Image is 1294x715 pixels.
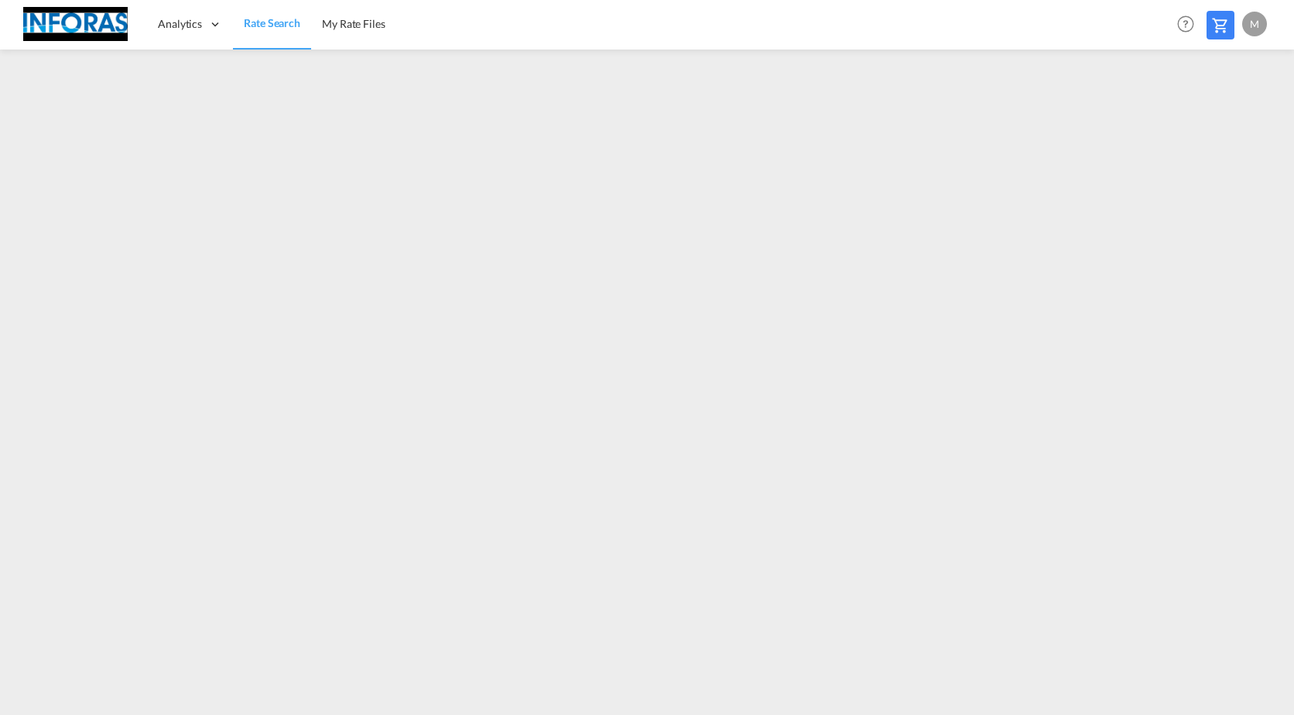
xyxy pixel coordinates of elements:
[1242,12,1267,36] div: M
[23,7,128,42] img: eff75c7098ee11eeb65dd1c63e392380.jpg
[244,16,300,29] span: Rate Search
[1172,11,1207,39] div: Help
[1172,11,1199,37] span: Help
[158,16,202,32] span: Analytics
[322,17,385,30] span: My Rate Files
